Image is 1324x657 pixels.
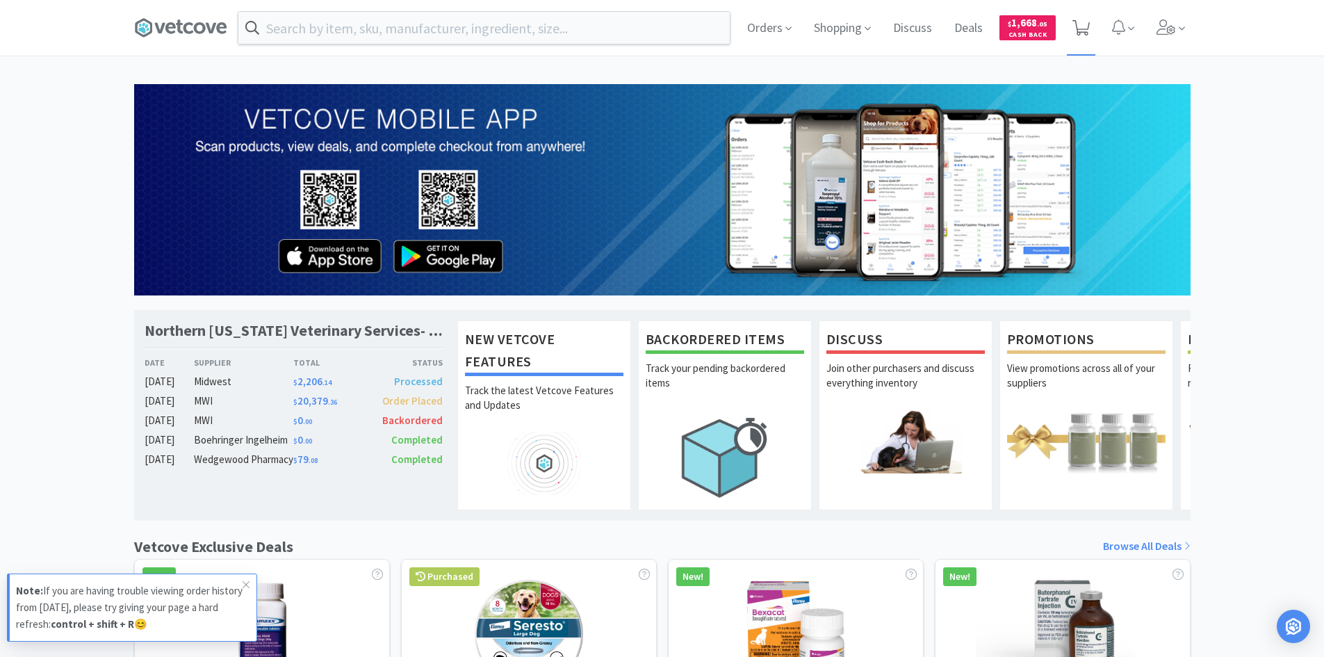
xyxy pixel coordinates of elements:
h1: Promotions [1007,328,1166,354]
div: MWI [194,393,293,409]
a: [DATE]Boehringer Ingelheim$0.00Completed [145,432,443,448]
img: hero_promotions.png [1007,409,1166,473]
input: Search by item, sku, manufacturer, ingredient, size... [238,12,730,44]
a: [DATE]MWI$20,379.36Order Placed [145,393,443,409]
div: Boehringer Ingelheim [194,432,293,448]
div: [DATE] [145,373,195,390]
div: Open Intercom Messenger [1277,610,1310,643]
img: 169a39d576124ab08f10dc54d32f3ffd_4.png [134,84,1191,295]
div: Midwest [194,373,293,390]
span: $ [293,398,297,407]
span: . 08 [309,456,318,465]
div: MWI [194,412,293,429]
strong: control + shift + R [51,617,134,631]
span: . 05 [1037,19,1047,29]
a: Browse All Deals [1103,537,1191,555]
p: Track the latest Vetcove Features and Updates [465,383,623,432]
span: Completed [391,453,443,466]
span: Completed [391,433,443,446]
h1: Discuss [826,328,985,354]
a: [DATE]MWI$0.00Backordered [145,412,443,429]
div: [DATE] [145,412,195,429]
h1: Vetcove Exclusive Deals [134,535,293,559]
img: hero_backorders.png [646,409,804,505]
p: View promotions across all of your suppliers [1007,361,1166,409]
span: $ [293,456,297,465]
span: 0 [293,433,312,446]
div: Wedgewood Pharmacy [194,451,293,468]
div: Status [368,356,443,369]
a: PromotionsView promotions across all of your suppliers [999,321,1173,510]
span: . 36 [328,398,337,407]
span: . 14 [322,378,332,387]
span: $ [293,417,297,426]
img: hero_feature_roadmap.png [465,432,623,495]
span: Backordered [382,414,443,427]
a: [DATE]Midwest$2,206.14Processed [145,373,443,390]
a: Backordered ItemsTrack your pending backordered items [638,321,812,510]
h1: Backordered Items [646,328,804,354]
p: If you are having trouble viewing order history from [DATE], please try giving your page a hard r... [16,583,243,633]
h1: Northern [US_STATE] Veterinary Services- [GEOGRAPHIC_DATA] [145,321,443,341]
div: [DATE] [145,451,195,468]
span: $ [293,437,297,446]
a: [DATE]Wedgewood Pharmacy$79.08Completed [145,451,443,468]
span: $ [293,378,297,387]
span: 0 [293,414,312,427]
img: hero_discuss.png [826,409,985,473]
a: $1,668.05Cash Back [999,9,1056,47]
strong: Note: [16,584,43,597]
span: 20,379 [293,394,337,407]
span: 2,206 [293,375,332,388]
span: 1,668 [1008,16,1047,29]
a: Deals [949,22,988,35]
div: Total [293,356,368,369]
h1: New Vetcove Features [465,328,623,376]
span: . 00 [303,417,312,426]
div: [DATE] [145,393,195,409]
span: $ [1008,19,1011,29]
a: Discuss [888,22,938,35]
span: Order Placed [382,394,443,407]
span: Processed [394,375,443,388]
span: . 00 [303,437,312,446]
span: Cash Back [1008,31,1047,40]
div: Supplier [194,356,293,369]
p: Join other purchasers and discuss everything inventory [826,361,985,409]
p: Track your pending backordered items [646,361,804,409]
a: New Vetcove FeaturesTrack the latest Vetcove Features and Updates [457,321,631,510]
span: 79 [293,453,318,466]
a: DiscussJoin other purchasers and discuss everything inventory [819,321,992,510]
div: [DATE] [145,432,195,448]
div: Date [145,356,195,369]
